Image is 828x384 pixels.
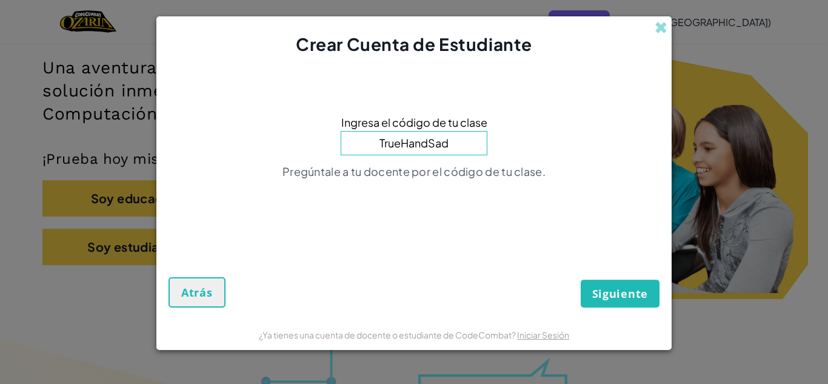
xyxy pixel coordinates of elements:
[282,164,546,178] span: Pregúntale a tu docente por el código de tu clase.
[181,285,213,300] span: Atrás
[517,329,569,340] a: Iniciar Sesión
[581,280,659,308] button: Siguiente
[169,277,225,308] button: Atrás
[341,113,487,131] span: Ingresa el código de tu clase
[259,329,517,340] span: ¿Ya tienes una cuenta de docente o estudiante de CodeCombat?
[296,33,532,55] span: Crear Cuenta de Estudiante
[592,286,648,301] span: Siguiente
